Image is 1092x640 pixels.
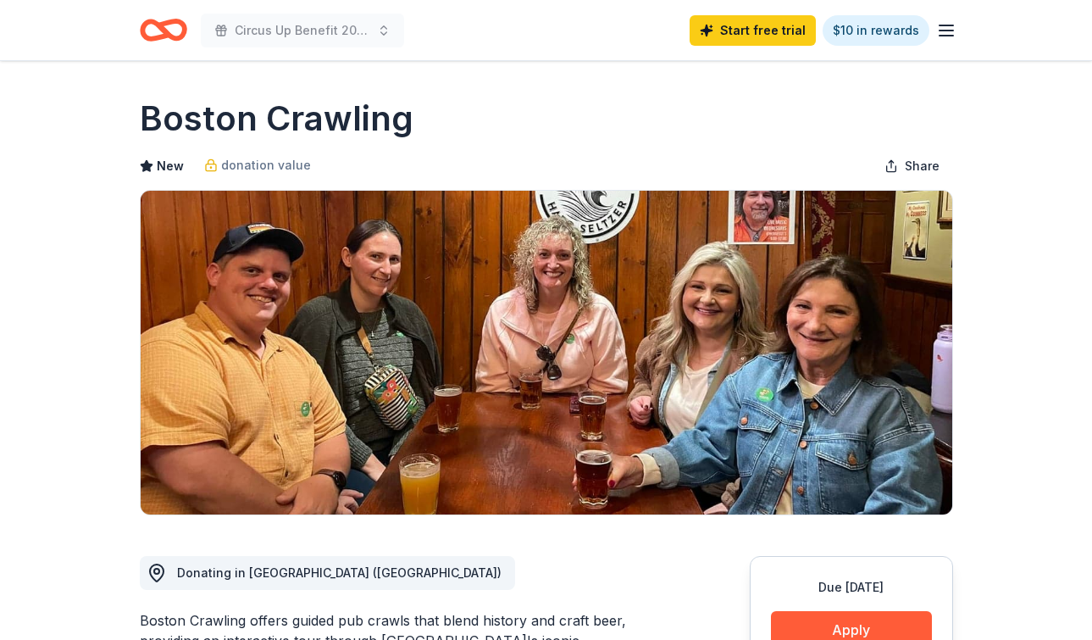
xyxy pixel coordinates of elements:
button: Share [871,149,953,183]
span: Circus Up Benefit 2025 [235,20,370,41]
div: Due [DATE] [771,577,932,598]
img: Image for Boston Crawling [141,191,952,515]
span: Share [905,156,940,176]
a: donation value [204,155,311,175]
span: New [157,156,184,176]
span: Donating in [GEOGRAPHIC_DATA] ([GEOGRAPHIC_DATA]) [177,565,502,580]
a: $10 in rewards [823,15,929,46]
a: Start free trial [690,15,816,46]
button: Circus Up Benefit 2025 [201,14,404,47]
a: Home [140,10,187,50]
h1: Boston Crawling [140,95,413,142]
span: donation value [221,155,311,175]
